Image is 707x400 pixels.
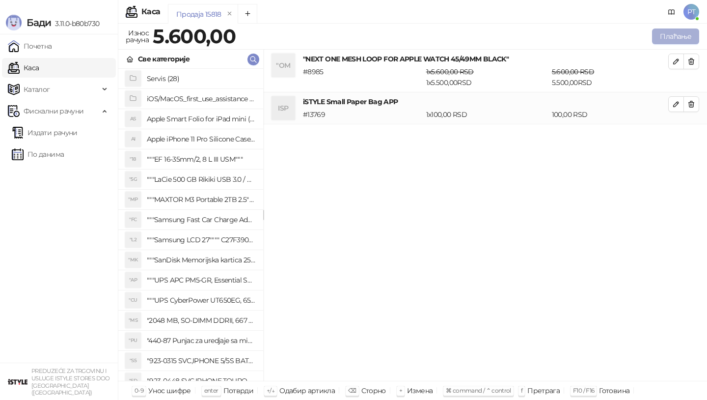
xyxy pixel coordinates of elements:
span: ↑/↓ [267,387,274,394]
span: f [521,387,522,394]
div: Износ рачуна [124,27,151,46]
h4: """UPS APC PM5-GR, Essential Surge Arrest,5 utic_nica""" [147,272,255,288]
a: По данима [12,144,64,164]
div: 100,00 RSD [550,109,670,120]
a: Издати рачуни [12,123,78,143]
div: "CU [125,292,141,308]
div: "MP [125,192,141,207]
small: PREDUZEĆE ZA TRGOVINU I USLUGE ISTYLE STORES DOO [GEOGRAPHIC_DATA] ([GEOGRAPHIC_DATA]) [31,368,110,396]
div: 1 x 5.500,00 RSD [424,66,550,88]
span: F10 / F16 [573,387,594,394]
strong: 5.600,00 [153,24,236,48]
div: "AP [125,272,141,288]
span: 5.600,00 RSD [552,67,594,76]
div: Продаја 15818 [176,9,221,20]
div: "FC [125,212,141,228]
div: # 13769 [301,109,424,120]
div: Потврди [223,384,254,397]
h4: "2048 MB, SO-DIMM DDRII, 667 MHz, Napajanje 1,8 0,1 V, Latencija CL5" [147,313,255,328]
h4: """MAXTOR M3 Portable 2TB 2.5"""" crni eksterni hard disk HX-M201TCB/GM""" [147,192,255,207]
div: "MS [125,313,141,328]
h4: "923-0448 SVC,IPHONE,TOURQUE DRIVER KIT .65KGF- CM Šrafciger " [147,373,255,389]
div: Каса [141,8,160,16]
div: Одабир артикла [279,384,335,397]
span: PT [683,4,699,20]
div: "L2 [125,232,141,248]
h4: """Samsung LCD 27"""" C27F390FHUXEN""" [147,232,255,248]
h4: iSTYLE Small Paper Bag APP [303,96,668,107]
span: 0-9 [135,387,143,394]
span: Бади [27,17,51,29]
a: Документација [664,4,680,20]
img: Logo [6,15,22,30]
span: enter [204,387,218,394]
a: Почетна [8,36,52,56]
div: "OM [272,54,295,77]
h4: "440-87 Punjac za uredjaje sa micro USB portom 4/1, Stand." [147,333,255,348]
div: Сторно [361,384,386,397]
div: Све категорије [138,54,190,64]
h4: Apple Smart Folio for iPad mini (A17 Pro) - Sage [147,111,255,127]
h4: """LaCie 500 GB Rikiki USB 3.0 / Ultra Compact & Resistant aluminum / USB 3.0 / 2.5""""""" [147,171,255,187]
a: Каса [8,58,39,78]
span: 3.11.0-b80b730 [51,19,99,28]
span: ⌘ command / ⌃ control [446,387,511,394]
div: Измена [407,384,433,397]
div: "18 [125,151,141,167]
h4: Apple iPhone 11 Pro Silicone Case - Black [147,131,255,147]
div: 1 x 100,00 RSD [424,109,550,120]
div: "MK [125,252,141,268]
span: 1 x 5.600,00 RSD [426,67,474,76]
div: Унос шифре [148,384,191,397]
div: ISP [272,96,295,120]
div: 5.500,00 RSD [550,66,670,88]
h4: iOS/MacOS_first_use_assistance (4) [147,91,255,107]
span: + [399,387,402,394]
span: ⌫ [348,387,356,394]
h4: "923-0315 SVC,IPHONE 5/5S BATTERY REMOVAL TRAY Držač za iPhone sa kojim se otvara display [147,353,255,369]
span: Каталог [24,80,50,99]
div: AS [125,111,141,127]
button: Add tab [238,4,257,24]
h4: """Samsung Fast Car Charge Adapter, brzi auto punja_, boja crna""" [147,212,255,228]
div: "SD [125,373,141,389]
img: 64x64-companyLogo-77b92cf4-9946-4f36-9751-bf7bb5fd2c7d.png [8,372,27,392]
button: remove [223,10,236,18]
div: "PU [125,333,141,348]
h4: "NEXT ONE MESH LOOP FOR APPLE WATCH 45/49MM BLACK" [303,54,668,64]
div: AI [125,131,141,147]
h4: Servis (28) [147,71,255,86]
div: "5G [125,171,141,187]
div: Готовина [599,384,629,397]
button: Плаћање [652,29,699,44]
h4: """SanDisk Memorijska kartica 256GB microSDXC sa SD adapterom SDSQXA1-256G-GN6MA - Extreme PLUS, ... [147,252,255,268]
div: grid [118,69,263,381]
h4: """EF 16-35mm/2, 8 L III USM""" [147,151,255,167]
div: Претрага [527,384,560,397]
div: # 8985 [301,66,424,88]
h4: """UPS CyberPower UT650EG, 650VA/360W , line-int., s_uko, desktop""" [147,292,255,308]
span: Фискални рачуни [24,101,83,121]
div: "S5 [125,353,141,369]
